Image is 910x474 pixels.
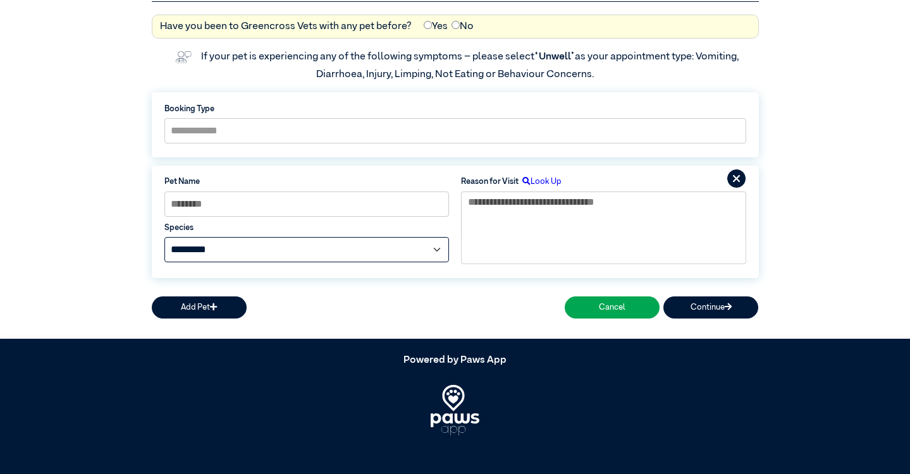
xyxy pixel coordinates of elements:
[152,296,247,319] button: Add Pet
[461,176,519,188] label: Reason for Visit
[565,296,660,319] button: Cancel
[431,385,479,435] img: PawsApp
[534,52,575,62] span: “Unwell”
[663,296,758,319] button: Continue
[424,21,432,29] input: Yes
[424,19,448,34] label: Yes
[452,19,474,34] label: No
[152,355,759,367] h5: Powered by Paws App
[160,19,412,34] label: Have you been to Greencross Vets with any pet before?
[201,52,741,80] label: If your pet is experiencing any of the following symptoms – please select as your appointment typ...
[164,222,449,234] label: Species
[164,103,746,115] label: Booking Type
[519,176,562,188] label: Look Up
[164,176,449,188] label: Pet Name
[171,47,195,67] img: vet
[452,21,460,29] input: No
